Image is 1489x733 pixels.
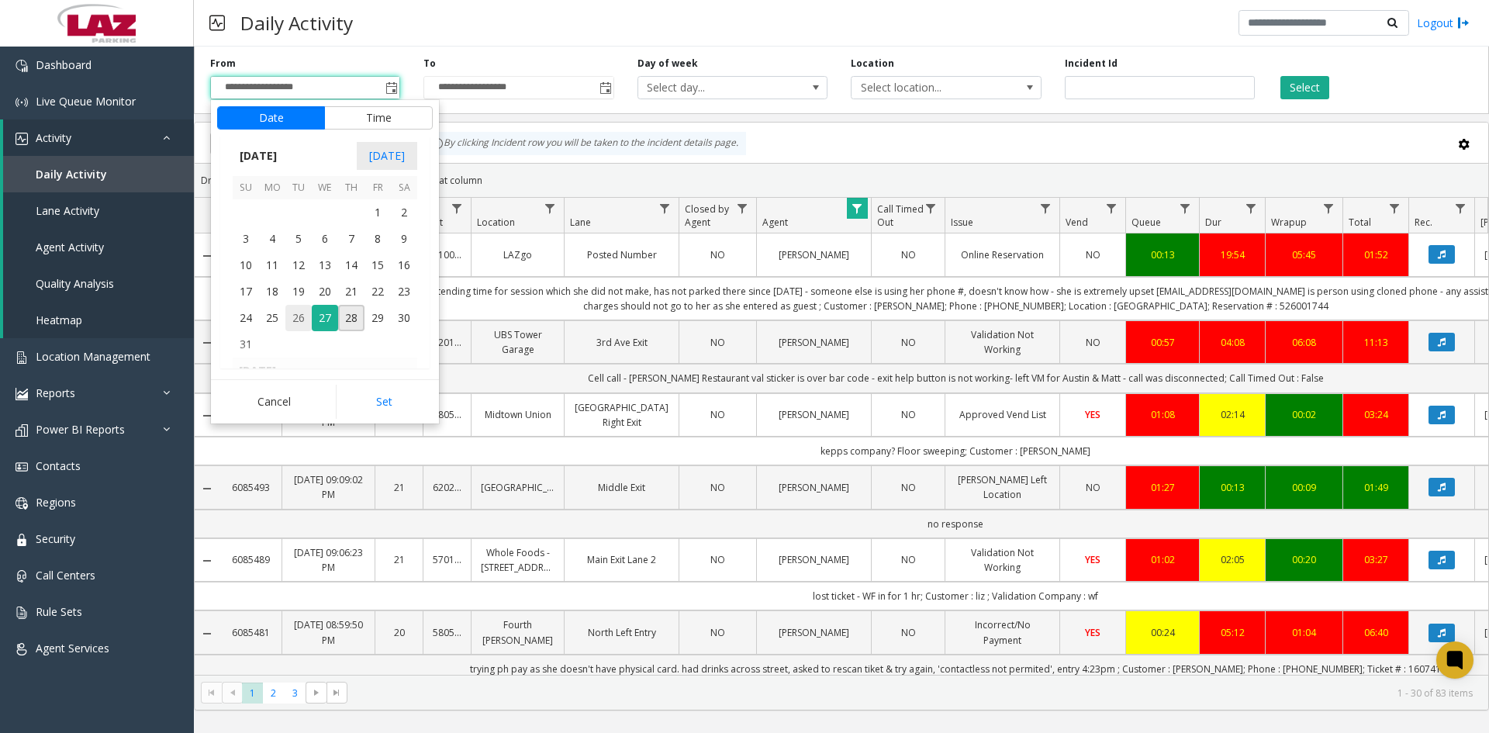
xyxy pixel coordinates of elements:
[36,422,125,437] span: Power BI Reports
[195,628,219,640] a: Collapse Details
[3,229,194,265] a: Agent Activity
[1101,198,1122,219] a: Vend Filter Menu
[1353,335,1399,350] a: 11:13
[292,617,365,647] a: [DATE] 08:59:50 PM
[540,198,561,219] a: Location Filter Menu
[1353,625,1399,640] a: 06:40
[338,278,364,305] span: 21
[391,252,417,278] td: Saturday, August 16, 2025
[259,226,285,252] span: 4
[1353,552,1399,567] div: 03:27
[1205,216,1221,229] span: Dur
[312,226,338,252] td: Wednesday, August 6, 2025
[1209,552,1256,567] div: 02:05
[762,216,788,229] span: Agent
[1069,407,1116,422] a: YES
[391,278,417,305] td: Saturday, August 23, 2025
[423,132,746,155] div: By clicking Incident row you will be taken to the incident details page.
[877,202,924,229] span: Call Timed Out
[881,625,935,640] a: NO
[689,625,747,640] a: NO
[574,335,669,350] a: 3rd Ave Exit
[391,278,417,305] span: 23
[285,305,312,331] span: 26
[229,625,272,640] a: 6085481
[391,199,417,226] td: Saturday, August 2, 2025
[955,247,1050,262] a: Online Reservation
[1241,198,1262,219] a: Dur Filter Menu
[364,199,391,226] td: Friday, August 1, 2025
[1135,335,1190,350] a: 00:57
[1069,335,1116,350] a: NO
[1271,216,1307,229] span: Wrapup
[285,252,312,278] span: 12
[233,331,259,358] span: 31
[312,252,338,278] td: Wednesday, August 13, 2025
[312,226,338,252] span: 6
[312,305,338,331] span: 27
[655,198,675,219] a: Lane Filter Menu
[36,94,136,109] span: Live Queue Monitor
[36,313,82,327] span: Heatmap
[1353,480,1399,495] a: 01:49
[36,57,92,72] span: Dashboard
[881,407,935,422] a: NO
[1275,335,1333,350] div: 06:08
[338,226,364,252] td: Thursday, August 7, 2025
[1135,247,1190,262] div: 00:13
[1069,480,1116,495] a: NO
[921,198,941,219] a: Call Timed Out Filter Menu
[285,278,312,305] span: 19
[36,203,99,218] span: Lane Activity
[574,400,669,430] a: [GEOGRAPHIC_DATA] Right Exit
[847,198,868,219] a: Agent Filter Menu
[36,458,81,473] span: Contacts
[1275,625,1333,640] div: 01:04
[1069,625,1116,640] a: YES
[433,480,461,495] a: 620264
[306,682,326,704] span: Go to the next page
[338,176,364,200] th: Th
[1069,247,1116,262] a: NO
[1209,407,1256,422] div: 02:14
[1135,552,1190,567] a: 01:02
[233,331,259,358] td: Sunday, August 31, 2025
[689,552,747,567] a: NO
[364,226,391,252] span: 8
[1275,247,1333,262] div: 05:45
[285,683,306,704] span: Page 3
[1353,407,1399,422] a: 03:24
[955,327,1050,357] a: Validation Not Working
[851,57,894,71] label: Location
[1384,198,1405,219] a: Total Filter Menu
[312,252,338,278] span: 13
[1135,407,1190,422] a: 01:08
[1085,553,1100,566] span: YES
[391,176,417,200] th: Sa
[259,278,285,305] td: Monday, August 18, 2025
[364,252,391,278] span: 15
[1275,552,1333,567] a: 00:20
[16,388,28,400] img: 'icon'
[338,252,364,278] span: 14
[955,545,1050,575] a: Validation Not Working
[233,278,259,305] td: Sunday, August 17, 2025
[195,198,1488,675] div: Data table
[481,480,554,495] a: [GEOGRAPHIC_DATA]
[710,626,725,639] span: NO
[710,481,725,494] span: NO
[955,472,1050,502] a: [PERSON_NAME] Left Location
[217,385,331,419] button: Cancel
[233,226,259,252] span: 3
[36,568,95,583] span: Call Centers
[1275,407,1333,422] a: 00:02
[1209,335,1256,350] a: 04:08
[638,77,789,99] span: Select day...
[685,202,729,229] span: Closed by Agent
[732,198,753,219] a: Closed by Agent Filter Menu
[233,305,259,331] td: Sunday, August 24, 2025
